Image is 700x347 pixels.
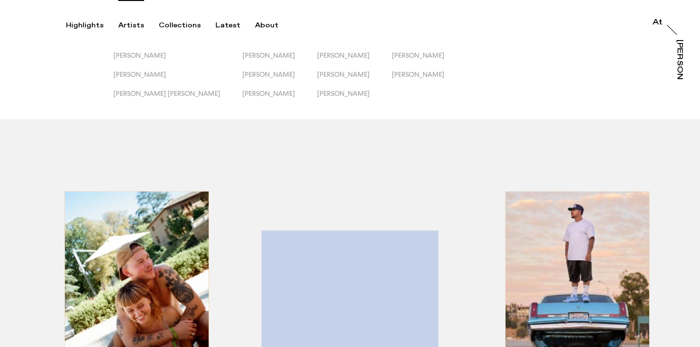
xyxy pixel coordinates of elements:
[676,40,683,115] div: [PERSON_NAME]
[113,70,242,89] button: [PERSON_NAME]
[317,70,392,89] button: [PERSON_NAME]
[113,70,166,78] span: [PERSON_NAME]
[242,51,317,70] button: [PERSON_NAME]
[392,51,467,70] button: [PERSON_NAME]
[317,89,370,97] span: [PERSON_NAME]
[317,51,370,59] span: [PERSON_NAME]
[118,21,159,30] button: Artists
[242,51,295,59] span: [PERSON_NAME]
[159,21,201,30] div: Collections
[653,19,662,28] a: At
[255,21,278,30] div: About
[392,70,445,78] span: [PERSON_NAME]
[113,89,242,108] button: [PERSON_NAME] [PERSON_NAME]
[215,21,240,30] div: Latest
[392,70,467,89] button: [PERSON_NAME]
[215,21,255,30] button: Latest
[317,51,392,70] button: [PERSON_NAME]
[66,21,104,30] div: Highlights
[159,21,215,30] button: Collections
[113,51,242,70] button: [PERSON_NAME]
[255,21,293,30] button: About
[317,89,392,108] button: [PERSON_NAME]
[113,89,220,97] span: [PERSON_NAME] [PERSON_NAME]
[317,70,370,78] span: [PERSON_NAME]
[242,89,295,97] span: [PERSON_NAME]
[242,70,295,78] span: [PERSON_NAME]
[242,89,317,108] button: [PERSON_NAME]
[674,40,683,80] a: [PERSON_NAME]
[66,21,118,30] button: Highlights
[242,70,317,89] button: [PERSON_NAME]
[392,51,445,59] span: [PERSON_NAME]
[113,51,166,59] span: [PERSON_NAME]
[118,21,144,30] div: Artists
